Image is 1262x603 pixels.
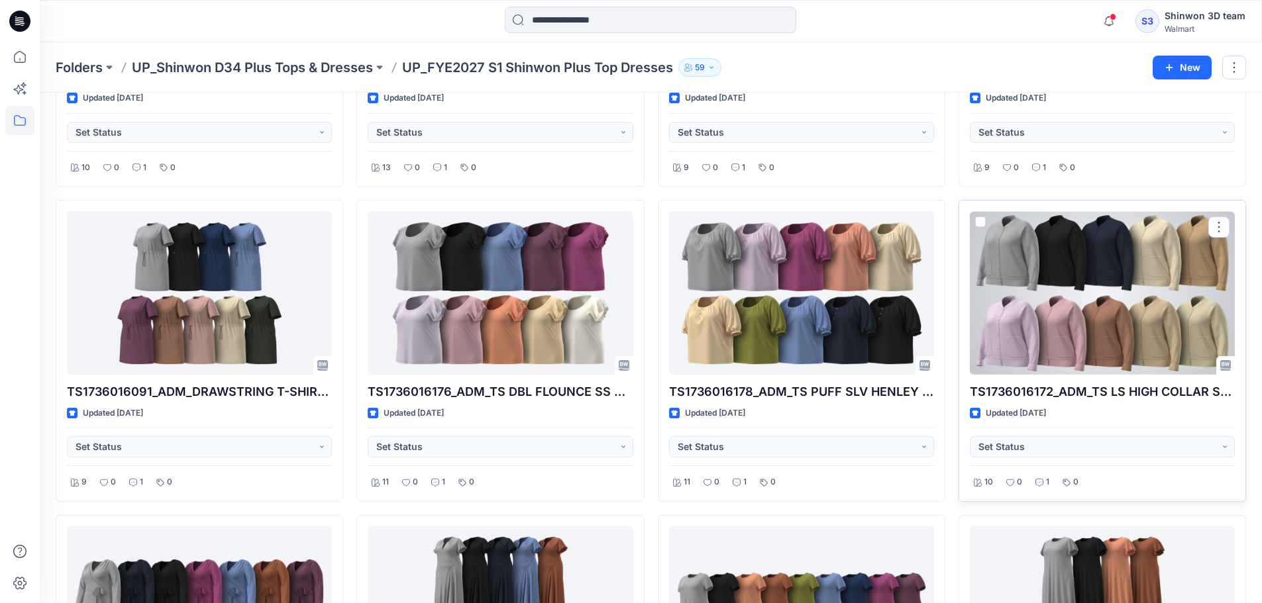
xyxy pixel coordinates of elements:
p: 9 [81,475,87,489]
button: 59 [678,58,721,77]
p: 9 [984,161,990,175]
p: 0 [714,475,719,489]
p: 1 [1046,475,1049,489]
p: 0 [413,475,418,489]
p: Updated [DATE] [986,406,1046,420]
p: 1 [1043,161,1046,175]
p: 0 [769,161,774,175]
p: 0 [1017,475,1022,489]
p: 1 [742,161,745,175]
p: Updated [DATE] [685,406,745,420]
p: 0 [415,161,420,175]
p: 11 [382,475,389,489]
p: 1 [743,475,747,489]
p: 1 [140,475,143,489]
a: Folders [56,58,103,77]
p: 0 [114,161,119,175]
p: Updated [DATE] [384,406,444,420]
p: TS1736016178_ADM_TS PUFF SLV HENLEY TOP [669,383,934,401]
p: 1 [143,161,146,175]
p: UP_FYE2027 S1 Shinwon Plus Top Dresses [402,58,673,77]
p: 0 [1073,475,1078,489]
p: 10 [81,161,90,175]
a: TS1736016091_ADM_DRAWSTRING T-SHIRT DRESS [67,211,332,375]
p: 0 [170,161,176,175]
p: TS1736016091_ADM_DRAWSTRING T-SHIRT DRESS [67,383,332,401]
p: 13 [382,161,391,175]
a: TS1736016172_ADM_TS LS HIGH COL LAR SNAP JACKET [970,211,1235,375]
p: 0 [1014,161,1019,175]
p: Updated [DATE] [986,91,1046,105]
div: S3 [1135,9,1159,33]
p: 0 [713,161,718,175]
p: 0 [770,475,776,489]
div: Shinwon 3D team [1165,8,1245,24]
p: 0 [471,161,476,175]
p: 0 [167,475,172,489]
p: Updated [DATE] [83,406,143,420]
p: TS1736016172_ADM_TS LS HIGH COL﻿LAR SNAP JACKET [970,383,1235,401]
a: TS1736016178_ADM_TS PUFF SLV HENLEY TOP [669,211,934,375]
p: 0 [111,475,116,489]
p: 10 [984,475,993,489]
p: 1 [442,475,445,489]
p: 1 [444,161,447,175]
p: TS1736016176_ADM_TS DBL FLOUNCE SS TEE [368,383,633,401]
button: New [1153,56,1212,79]
p: 11 [684,475,690,489]
p: Updated [DATE] [83,91,143,105]
p: 9 [684,161,689,175]
p: Updated [DATE] [384,91,444,105]
a: UP_Shinwon D34 Plus Tops & Dresses [132,58,373,77]
p: 0 [1070,161,1075,175]
div: Walmart [1165,24,1245,34]
p: 59 [695,60,705,75]
a: TS1736016176_ADM_TS DBL FLOUNCE SS TEE [368,211,633,375]
p: 0 [469,475,474,489]
p: Updated [DATE] [685,91,745,105]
